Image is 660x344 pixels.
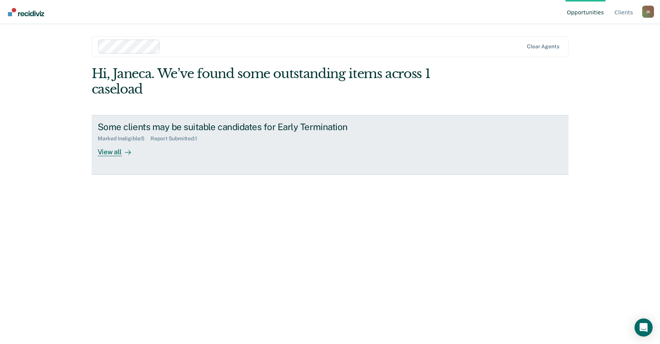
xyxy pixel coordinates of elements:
div: Open Intercom Messenger [634,318,652,336]
img: Recidiviz [8,8,44,16]
div: Report Submitted : 1 [150,135,203,142]
div: J K [642,6,654,18]
div: View all [98,142,140,157]
div: Marked Ineligible : 5 [98,135,150,142]
div: Clear agents [527,43,559,50]
div: Some clients may be suitable candidates for Early Termination [98,121,362,132]
a: Some clients may be suitable candidates for Early TerminationMarked Ineligible:5Report Submitted:... [92,115,569,175]
div: Hi, Janeca. We’ve found some outstanding items across 1 caseload [92,66,473,97]
button: Profile dropdown button [642,6,654,18]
